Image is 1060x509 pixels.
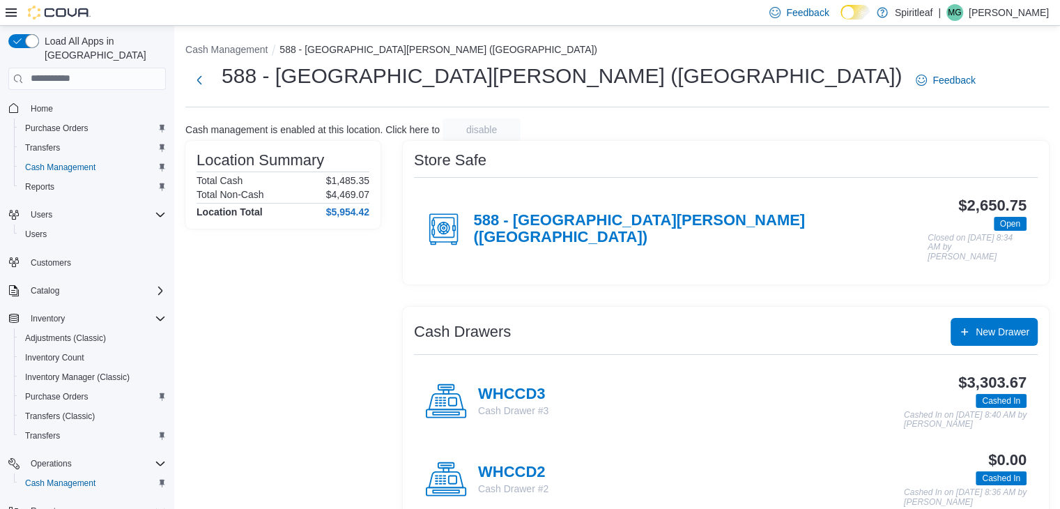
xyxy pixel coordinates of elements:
[443,119,521,141] button: disable
[20,159,101,176] a: Cash Management
[25,411,95,422] span: Transfers (Classic)
[20,178,60,195] a: Reports
[951,318,1038,346] button: New Drawer
[20,388,94,405] a: Purchase Orders
[31,313,65,324] span: Inventory
[946,4,963,21] div: Michelle G
[197,189,264,200] h6: Total Non-Cash
[31,257,71,268] span: Customers
[478,464,548,482] h4: WHCCD2
[969,4,1049,21] p: [PERSON_NAME]
[25,100,59,117] a: Home
[25,229,47,240] span: Users
[14,367,171,387] button: Inventory Manager (Classic)
[25,254,166,271] span: Customers
[185,44,268,55] button: Cash Management
[976,471,1027,485] span: Cashed In
[20,178,166,195] span: Reports
[958,374,1027,391] h3: $3,303.67
[25,282,65,299] button: Catalog
[25,333,106,344] span: Adjustments (Classic)
[25,391,89,402] span: Purchase Orders
[414,152,486,169] h3: Store Safe
[14,138,171,158] button: Transfers
[14,177,171,197] button: Reports
[197,152,324,169] h3: Location Summary
[3,98,171,119] button: Home
[948,4,961,21] span: MG
[31,458,72,469] span: Operations
[14,328,171,348] button: Adjustments (Classic)
[910,66,981,94] a: Feedback
[20,139,66,156] a: Transfers
[982,472,1020,485] span: Cashed In
[25,100,166,117] span: Home
[197,175,243,186] h6: Total Cash
[20,369,135,386] a: Inventory Manager (Classic)
[14,387,171,407] button: Purchase Orders
[20,159,166,176] span: Cash Management
[478,482,548,496] p: Cash Drawer #2
[928,234,1027,262] p: Closed on [DATE] 8:34 AM by [PERSON_NAME]
[3,205,171,225] button: Users
[14,473,171,493] button: Cash Management
[326,175,369,186] p: $1,485.35
[31,285,59,296] span: Catalog
[25,254,77,271] a: Customers
[185,43,1049,59] nav: An example of EuiBreadcrumbs
[988,452,1027,469] h3: $0.00
[25,142,60,153] span: Transfers
[932,73,975,87] span: Feedback
[25,206,58,223] button: Users
[1000,218,1020,230] span: Open
[20,120,166,137] span: Purchase Orders
[279,44,597,55] button: 588 - [GEOGRAPHIC_DATA][PERSON_NAME] ([GEOGRAPHIC_DATA])
[326,206,369,218] h4: $5,954.42
[20,369,166,386] span: Inventory Manager (Classic)
[185,124,440,135] p: Cash management is enabled at this location. Click here to
[473,212,928,247] h4: 588 - [GEOGRAPHIC_DATA][PERSON_NAME] ([GEOGRAPHIC_DATA])
[31,209,52,220] span: Users
[14,348,171,367] button: Inventory Count
[20,139,166,156] span: Transfers
[982,395,1020,407] span: Cashed In
[3,252,171,273] button: Customers
[478,386,548,404] h4: WHCCD3
[28,6,91,20] img: Cova
[904,411,1027,430] p: Cashed In on [DATE] 8:40 AM by [PERSON_NAME]
[20,120,94,137] a: Purchase Orders
[20,349,166,366] span: Inventory Count
[31,103,53,114] span: Home
[25,123,89,134] span: Purchase Orders
[25,282,166,299] span: Catalog
[20,408,166,425] span: Transfers (Classic)
[25,352,84,363] span: Inventory Count
[14,225,171,244] button: Users
[904,488,1027,507] p: Cashed In on [DATE] 8:36 AM by [PERSON_NAME]
[25,478,95,489] span: Cash Management
[3,281,171,301] button: Catalog
[3,454,171,473] button: Operations
[994,217,1027,231] span: Open
[197,206,263,218] h4: Location Total
[25,181,54,192] span: Reports
[14,119,171,138] button: Purchase Orders
[185,66,213,94] button: Next
[786,6,829,20] span: Feedback
[25,310,70,327] button: Inventory
[222,62,902,90] h1: 588 - [GEOGRAPHIC_DATA][PERSON_NAME] ([GEOGRAPHIC_DATA])
[14,407,171,426] button: Transfers (Classic)
[20,427,166,444] span: Transfers
[20,427,66,444] a: Transfers
[326,189,369,200] p: $4,469.07
[25,430,60,441] span: Transfers
[20,408,100,425] a: Transfers (Classic)
[25,162,95,173] span: Cash Management
[20,475,101,492] a: Cash Management
[478,404,548,418] p: Cash Drawer #3
[39,34,166,62] span: Load All Apps in [GEOGRAPHIC_DATA]
[895,4,932,21] p: Spiritleaf
[414,324,511,340] h3: Cash Drawers
[938,4,941,21] p: |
